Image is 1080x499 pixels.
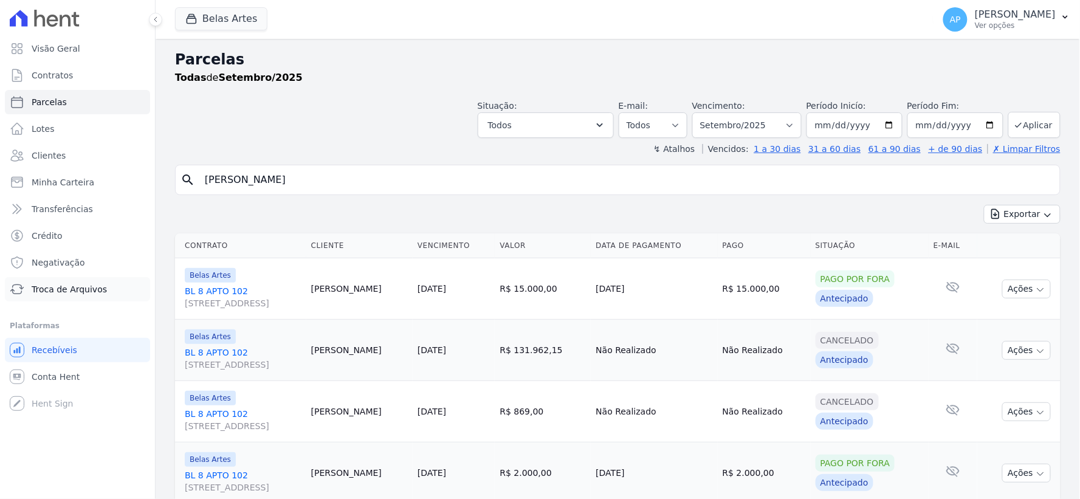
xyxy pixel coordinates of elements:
[591,320,717,381] td: Não Realizado
[868,144,921,154] a: 61 a 90 dias
[185,268,236,283] span: Belas Artes
[418,407,446,416] a: [DATE]
[175,72,207,83] strong: Todas
[718,320,811,381] td: Não Realizado
[185,408,301,432] a: BL 8 APTO 102[STREET_ADDRESS]
[32,344,77,356] span: Recebíveis
[175,71,303,85] p: de
[1002,280,1051,298] button: Ações
[478,101,517,111] label: Situação:
[718,381,811,442] td: Não Realizado
[934,2,1080,36] button: AP [PERSON_NAME] Ver opções
[495,258,591,320] td: R$ 15.000,00
[418,345,446,355] a: [DATE]
[1002,402,1051,421] button: Ações
[306,258,413,320] td: [PERSON_NAME]
[5,36,150,61] a: Visão Geral
[692,101,745,111] label: Vencimento:
[32,256,85,269] span: Negativação
[32,176,94,188] span: Minha Carteira
[1002,341,1051,360] button: Ações
[175,233,306,258] th: Contrato
[5,277,150,301] a: Troca de Arquivos
[306,381,413,442] td: [PERSON_NAME]
[413,233,495,258] th: Vencimento
[816,351,873,368] div: Antecipado
[816,332,879,349] div: Cancelado
[5,224,150,248] a: Crédito
[808,144,861,154] a: 31 a 60 dias
[185,346,301,371] a: BL 8 APTO 102[STREET_ADDRESS]
[32,230,63,242] span: Crédito
[950,15,961,24] span: AP
[495,381,591,442] td: R$ 869,00
[816,290,873,307] div: Antecipado
[185,285,301,309] a: BL 8 APTO 102[STREET_ADDRESS]
[5,197,150,221] a: Transferências
[495,320,591,381] td: R$ 131.962,15
[185,469,301,494] a: BL 8 APTO 102[STREET_ADDRESS]
[929,233,977,258] th: E-mail
[1002,464,1051,483] button: Ações
[5,170,150,194] a: Minha Carteira
[219,72,303,83] strong: Setembro/2025
[5,250,150,275] a: Negativação
[816,413,873,430] div: Antecipado
[718,258,811,320] td: R$ 15.000,00
[10,318,145,333] div: Plataformas
[306,233,413,258] th: Cliente
[5,365,150,389] a: Conta Hent
[185,452,236,467] span: Belas Artes
[32,371,80,383] span: Conta Hent
[32,69,73,81] span: Contratos
[185,297,301,309] span: [STREET_ADDRESS]
[811,233,929,258] th: Situação
[5,338,150,362] a: Recebíveis
[5,117,150,141] a: Lotes
[488,118,512,132] span: Todos
[988,144,1061,154] a: ✗ Limpar Filtros
[418,468,446,478] a: [DATE]
[306,320,413,381] td: [PERSON_NAME]
[185,359,301,371] span: [STREET_ADDRESS]
[907,100,1003,112] label: Período Fim:
[816,270,895,287] div: Pago por fora
[175,49,1061,71] h2: Parcelas
[929,144,983,154] a: + de 90 dias
[591,233,717,258] th: Data de Pagamento
[816,474,873,491] div: Antecipado
[619,101,648,111] label: E-mail:
[718,233,811,258] th: Pago
[185,481,301,494] span: [STREET_ADDRESS]
[32,150,66,162] span: Clientes
[198,168,1055,192] input: Buscar por nome do lote ou do cliente
[32,96,67,108] span: Parcelas
[185,391,236,405] span: Belas Artes
[5,143,150,168] a: Clientes
[591,381,717,442] td: Não Realizado
[32,123,55,135] span: Lotes
[185,329,236,344] span: Belas Artes
[975,21,1056,30] p: Ver opções
[5,63,150,88] a: Contratos
[975,9,1056,21] p: [PERSON_NAME]
[653,144,695,154] label: ↯ Atalhos
[754,144,801,154] a: 1 a 30 dias
[478,112,614,138] button: Todos
[984,205,1061,224] button: Exportar
[32,43,80,55] span: Visão Geral
[1008,112,1061,138] button: Aplicar
[591,258,717,320] td: [DATE]
[181,173,195,187] i: search
[5,90,150,114] a: Parcelas
[703,144,749,154] label: Vencidos:
[816,393,879,410] div: Cancelado
[185,420,301,432] span: [STREET_ADDRESS]
[816,455,895,472] div: Pago por fora
[807,101,866,111] label: Período Inicío:
[32,283,107,295] span: Troca de Arquivos
[418,284,446,294] a: [DATE]
[175,7,267,30] button: Belas Artes
[495,233,591,258] th: Valor
[32,203,93,215] span: Transferências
